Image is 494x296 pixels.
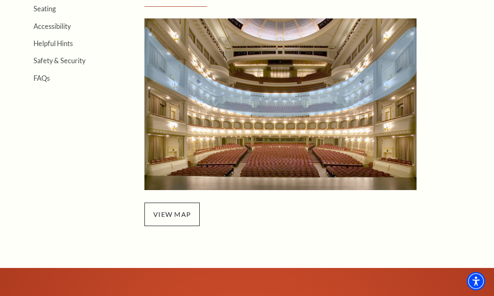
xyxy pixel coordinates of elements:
a: Mezzanine Seating - open in a new tab [144,99,417,108]
a: view map - open in a new tab [144,209,200,219]
a: Accessibility [33,23,71,31]
a: Safety & Security [33,57,85,65]
a: Seating [33,5,56,13]
div: Accessibility Menu [467,272,485,291]
a: Helpful Hints [33,40,73,48]
span: view map [144,203,200,227]
a: FAQs [33,75,50,82]
img: Mezzanine Seating [144,19,417,190]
